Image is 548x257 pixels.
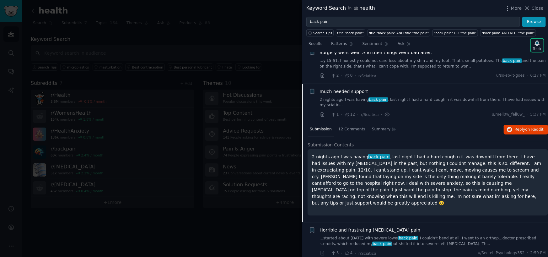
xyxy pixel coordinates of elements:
span: back pain [368,97,388,102]
a: Patterns [329,39,356,52]
span: · [341,73,342,79]
span: Ask [398,41,405,47]
div: Keyword Search health [306,4,375,12]
a: ...started about [DATE] with severe lowerback pain. I couldn’t bend at all. I went to an orthop..... [320,236,546,247]
div: "back pain" AND NOT "the pain" [481,31,535,35]
span: Reply [515,127,544,133]
span: 12 Comments [338,127,365,132]
span: 3 [331,250,339,256]
a: title:"back pain" [336,29,365,36]
span: · [527,250,528,256]
span: in [348,6,352,11]
span: r/Sciatica [358,74,376,78]
span: · [341,111,342,118]
p: 2 nights ago I was having , last night I had a hard cough n it was downhill from there. I have ha... [312,154,544,206]
button: Close [524,5,544,12]
span: u/mell0w_fell0w_ [492,112,525,118]
input: Try a keyword related to your business [306,17,520,27]
button: Search Tips [306,29,334,36]
span: r/Sciatica [361,112,379,117]
span: Close [532,5,544,12]
button: More [504,5,522,12]
span: · [327,250,329,257]
span: 12 [345,112,355,118]
span: · [327,73,329,79]
span: Summary [372,127,390,132]
div: "back pain" OR "the pain" [434,31,477,35]
a: Sentiment [360,39,391,52]
span: · [327,111,329,118]
span: Sentiment [363,41,382,47]
span: · [381,111,382,118]
div: title:"back pain" AND title:"the pain" [369,31,429,35]
a: ...y L5-S1. I honestly could not care less about my shin and my foot. That's small potatoes. Theb... [320,58,546,69]
span: 0 [345,73,352,79]
span: Submission Contents [308,142,354,148]
span: 4 [345,250,352,256]
span: · [341,250,342,257]
a: much needed support [320,88,368,95]
button: Track [531,39,544,52]
a: title:"back pain" AND title:"the pain" [368,29,430,36]
span: Submission [310,127,332,132]
span: · [357,111,358,118]
span: 6:27 PM [530,73,546,79]
a: "back pain" AND NOT "the pain" [480,29,536,36]
span: Search Tips [313,31,332,35]
span: More [511,5,522,12]
a: Surgery went well! And then things went bad after. [320,49,432,56]
span: u/so-so-it-goes [496,73,525,79]
span: · [355,250,356,257]
div: title:"back pain" [337,31,364,35]
a: Horrible and frustrating [MEDICAL_DATA] pain [320,227,421,233]
span: · [527,73,528,79]
span: back pain [372,242,392,246]
span: back pain [368,154,390,159]
span: back pain [502,58,522,63]
span: · [527,112,528,118]
button: Replyon Reddit [504,125,548,135]
button: Browse [522,17,546,27]
span: Patterns [331,41,347,47]
span: 5:37 PM [530,112,546,118]
span: on Reddit [525,127,544,132]
span: · [355,73,356,79]
span: 2:59 PM [530,250,546,256]
a: Results [306,39,325,52]
a: 2 nights ago I was havingback pain, last night I had a hard cough n it was downhill from there. I... [320,97,546,108]
span: 1 [331,112,339,118]
span: back pain [398,236,418,240]
div: Track [533,46,541,51]
span: u/Secret_Psychology352 [478,250,524,256]
span: 2 [331,73,339,79]
span: Results [309,41,322,47]
a: "back pain" OR "the pain" [432,29,478,36]
span: r/Sciatica [358,251,376,256]
a: Ask [395,39,413,52]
